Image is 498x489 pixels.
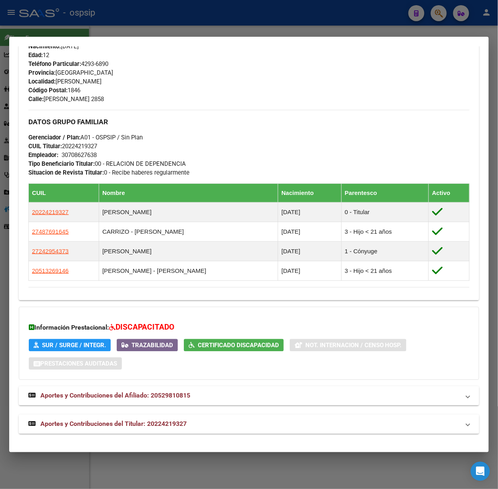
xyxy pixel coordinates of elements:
[99,261,278,281] td: [PERSON_NAME] - [PERSON_NAME]
[32,267,69,274] span: 20513269146
[29,339,111,352] button: SUR / SURGE / INTEGR.
[28,87,80,94] span: 1846
[341,184,428,203] th: Parentesco
[29,358,122,370] button: Prestaciones Auditadas
[28,169,104,176] strong: Situacion de Revista Titular:
[28,52,43,59] strong: Edad:
[19,386,479,406] mat-expansion-panel-header: Aportes y Contribuciones del Afiliado: 20529810815
[28,143,62,150] strong: CUIL Titular:
[40,360,117,368] span: Prestaciones Auditadas
[28,143,97,150] span: 20224219327
[28,52,49,59] span: 12
[28,87,68,94] strong: Código Postal:
[341,242,428,261] td: 1 - Cónyuge
[40,392,190,400] span: Aportes y Contribuciones del Afiliado: 20529810815
[99,242,278,261] td: [PERSON_NAME]
[28,95,104,103] span: [PERSON_NAME] 2858
[28,169,189,176] span: 0 - Recibe haberes regularmente
[28,160,95,167] strong: Tipo Beneficiario Titular:
[341,203,428,222] td: 0 - Titular
[131,342,173,349] span: Trazabilidad
[184,339,284,352] button: Certificado Discapacidad
[28,134,80,141] strong: Gerenciador / Plan:
[471,462,490,481] div: Open Intercom Messenger
[290,339,406,352] button: Not. Internacion / Censo Hosp.
[28,160,186,167] span: 00 - RELACION DE DEPENDENCIA
[28,151,58,159] strong: Empleador:
[28,78,102,85] span: [PERSON_NAME]
[29,322,469,333] h3: Información Prestacional:
[429,184,470,203] th: Activo
[28,69,113,76] span: [GEOGRAPHIC_DATA]
[29,184,99,203] th: CUIL
[278,222,341,242] td: [DATE]
[341,261,428,281] td: 3 - Hijo < 21 años
[341,222,428,242] td: 3 - Hijo < 21 años
[32,248,69,254] span: 27242954373
[278,242,341,261] td: [DATE]
[28,60,108,68] span: 4293-6890
[198,342,279,349] span: Certificado Discapacidad
[28,117,470,126] h3: DATOS GRUPO FAMILIAR
[278,203,341,222] td: [DATE]
[99,222,278,242] td: CARRIZO - [PERSON_NAME]
[28,43,61,50] strong: Nacimiento:
[28,69,56,76] strong: Provincia:
[32,209,69,215] span: 20224219327
[116,322,174,332] span: DISCAPACITADO
[99,184,278,203] th: Nombre
[42,342,106,349] span: SUR / SURGE / INTEGR.
[278,184,341,203] th: Nacimiento
[305,342,402,349] span: Not. Internacion / Censo Hosp.
[62,151,97,159] div: 30708627638
[28,95,44,103] strong: Calle:
[28,43,79,50] span: [DATE]
[117,339,178,352] button: Trazabilidad
[32,228,69,235] span: 27487691645
[278,261,341,281] td: [DATE]
[99,203,278,222] td: [PERSON_NAME]
[28,134,143,141] span: A01 - OSPSIP / Sin Plan
[28,78,56,85] strong: Localidad:
[19,415,479,434] mat-expansion-panel-header: Aportes y Contribuciones del Titular: 20224219327
[28,60,81,68] strong: Teléfono Particular:
[40,420,187,428] span: Aportes y Contribuciones del Titular: 20224219327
